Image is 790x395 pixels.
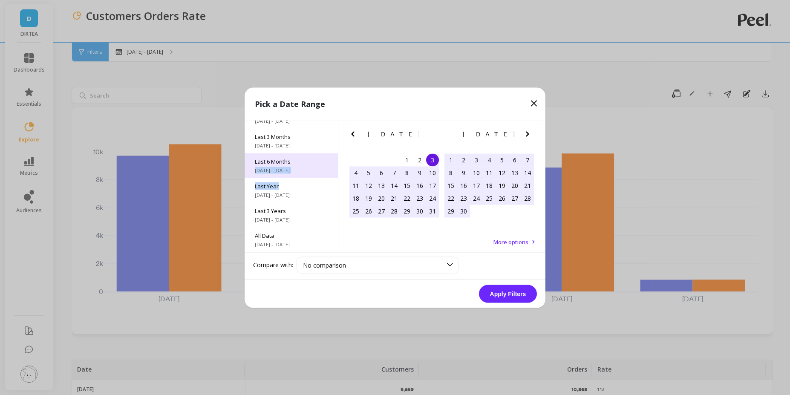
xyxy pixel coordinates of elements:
[470,192,483,205] div: Choose Tuesday, June 24th, 2025
[508,153,521,166] div: Choose Friday, June 6th, 2025
[479,285,537,303] button: Apply Filters
[362,205,375,217] div: Choose Monday, May 26th, 2025
[443,129,456,142] button: Previous Month
[255,182,328,190] span: Last Year
[255,98,325,110] p: Pick a Date Range
[349,166,362,179] div: Choose Sunday, May 4th, 2025
[401,179,413,192] div: Choose Thursday, May 15th, 2025
[401,166,413,179] div: Choose Thursday, May 8th, 2025
[253,261,293,269] label: Compare with:
[375,179,388,192] div: Choose Tuesday, May 13th, 2025
[255,142,328,149] span: [DATE] - [DATE]
[349,192,362,205] div: Choose Sunday, May 18th, 2025
[375,205,388,217] div: Choose Tuesday, May 27th, 2025
[470,179,483,192] div: Choose Tuesday, June 17th, 2025
[255,191,328,198] span: [DATE] - [DATE]
[413,166,426,179] div: Choose Friday, May 9th, 2025
[255,231,328,239] span: All Data
[427,129,441,142] button: Next Month
[401,205,413,217] div: Choose Thursday, May 29th, 2025
[388,192,401,205] div: Choose Wednesday, May 21st, 2025
[426,205,439,217] div: Choose Saturday, May 31st, 2025
[426,192,439,205] div: Choose Saturday, May 24th, 2025
[444,153,534,217] div: month 2025-06
[521,153,534,166] div: Choose Saturday, June 7th, 2025
[349,153,439,217] div: month 2025-05
[426,179,439,192] div: Choose Saturday, May 17th, 2025
[349,179,362,192] div: Choose Sunday, May 11th, 2025
[496,192,508,205] div: Choose Thursday, June 26th, 2025
[457,192,470,205] div: Choose Monday, June 23rd, 2025
[388,205,401,217] div: Choose Wednesday, May 28th, 2025
[426,153,439,166] div: Choose Saturday, May 3rd, 2025
[483,166,496,179] div: Choose Wednesday, June 11th, 2025
[401,192,413,205] div: Choose Thursday, May 22nd, 2025
[463,130,516,137] span: [DATE]
[493,238,528,245] span: More options
[496,153,508,166] div: Choose Thursday, June 5th, 2025
[444,205,457,217] div: Choose Sunday, June 29th, 2025
[413,153,426,166] div: Choose Friday, May 2nd, 2025
[348,129,361,142] button: Previous Month
[521,179,534,192] div: Choose Saturday, June 21st, 2025
[388,179,401,192] div: Choose Wednesday, May 14th, 2025
[444,153,457,166] div: Choose Sunday, June 1st, 2025
[255,157,328,165] span: Last 6 Months
[470,166,483,179] div: Choose Tuesday, June 10th, 2025
[255,207,328,214] span: Last 3 Years
[362,166,375,179] div: Choose Monday, May 5th, 2025
[413,205,426,217] div: Choose Friday, May 30th, 2025
[457,153,470,166] div: Choose Monday, June 2nd, 2025
[255,167,328,173] span: [DATE] - [DATE]
[457,205,470,217] div: Choose Monday, June 30th, 2025
[255,216,328,223] span: [DATE] - [DATE]
[483,179,496,192] div: Choose Wednesday, June 18th, 2025
[255,117,328,124] span: [DATE] - [DATE]
[349,205,362,217] div: Choose Sunday, May 25th, 2025
[368,130,421,137] span: [DATE]
[401,153,413,166] div: Choose Thursday, May 1st, 2025
[303,261,346,269] span: No comparison
[413,192,426,205] div: Choose Friday, May 23rd, 2025
[521,192,534,205] div: Choose Saturday, June 28th, 2025
[375,166,388,179] div: Choose Tuesday, May 6th, 2025
[255,241,328,248] span: [DATE] - [DATE]
[255,133,328,140] span: Last 3 Months
[522,129,536,142] button: Next Month
[470,153,483,166] div: Choose Tuesday, June 3rd, 2025
[413,179,426,192] div: Choose Friday, May 16th, 2025
[362,179,375,192] div: Choose Monday, May 12th, 2025
[496,166,508,179] div: Choose Thursday, June 12th, 2025
[483,192,496,205] div: Choose Wednesday, June 25th, 2025
[508,192,521,205] div: Choose Friday, June 27th, 2025
[444,179,457,192] div: Choose Sunday, June 15th, 2025
[375,192,388,205] div: Choose Tuesday, May 20th, 2025
[483,153,496,166] div: Choose Wednesday, June 4th, 2025
[508,166,521,179] div: Choose Friday, June 13th, 2025
[388,166,401,179] div: Choose Wednesday, May 7th, 2025
[457,179,470,192] div: Choose Monday, June 16th, 2025
[457,166,470,179] div: Choose Monday, June 9th, 2025
[444,192,457,205] div: Choose Sunday, June 22nd, 2025
[521,166,534,179] div: Choose Saturday, June 14th, 2025
[508,179,521,192] div: Choose Friday, June 20th, 2025
[496,179,508,192] div: Choose Thursday, June 19th, 2025
[444,166,457,179] div: Choose Sunday, June 8th, 2025
[426,166,439,179] div: Choose Saturday, May 10th, 2025
[362,192,375,205] div: Choose Monday, May 19th, 2025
